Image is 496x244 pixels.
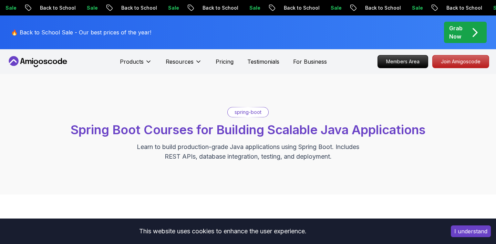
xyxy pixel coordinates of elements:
[20,4,66,11] p: Back to School
[166,57,194,66] p: Resources
[449,24,463,41] p: Grab Now
[235,109,261,116] p: spring-boot
[71,122,425,137] span: Spring Boot Courses for Building Scalable Java Applications
[293,57,327,66] a: For Business
[426,4,473,11] p: Back to School
[5,224,441,239] div: This website uses cookies to enhance the user experience.
[451,225,491,237] button: Accept cookies
[120,57,144,66] p: Products
[263,4,310,11] p: Back to School
[120,57,152,71] button: Products
[11,28,151,36] p: 🔥 Back to School Sale - Our best prices of the year!
[392,4,414,11] p: Sale
[148,4,170,11] p: Sale
[310,4,332,11] p: Sale
[66,4,89,11] p: Sale
[473,4,495,11] p: Sale
[433,55,489,68] p: Join Amigoscode
[432,55,489,68] a: Join Amigoscode
[216,57,234,66] a: Pricing
[229,4,251,11] p: Sale
[378,55,428,68] a: Members Area
[182,4,229,11] p: Back to School
[166,57,202,71] button: Resources
[101,4,148,11] p: Back to School
[247,57,279,66] a: Testimonials
[345,4,392,11] p: Back to School
[132,142,364,161] p: Learn to build production-grade Java applications using Spring Boot. Includes REST APIs, database...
